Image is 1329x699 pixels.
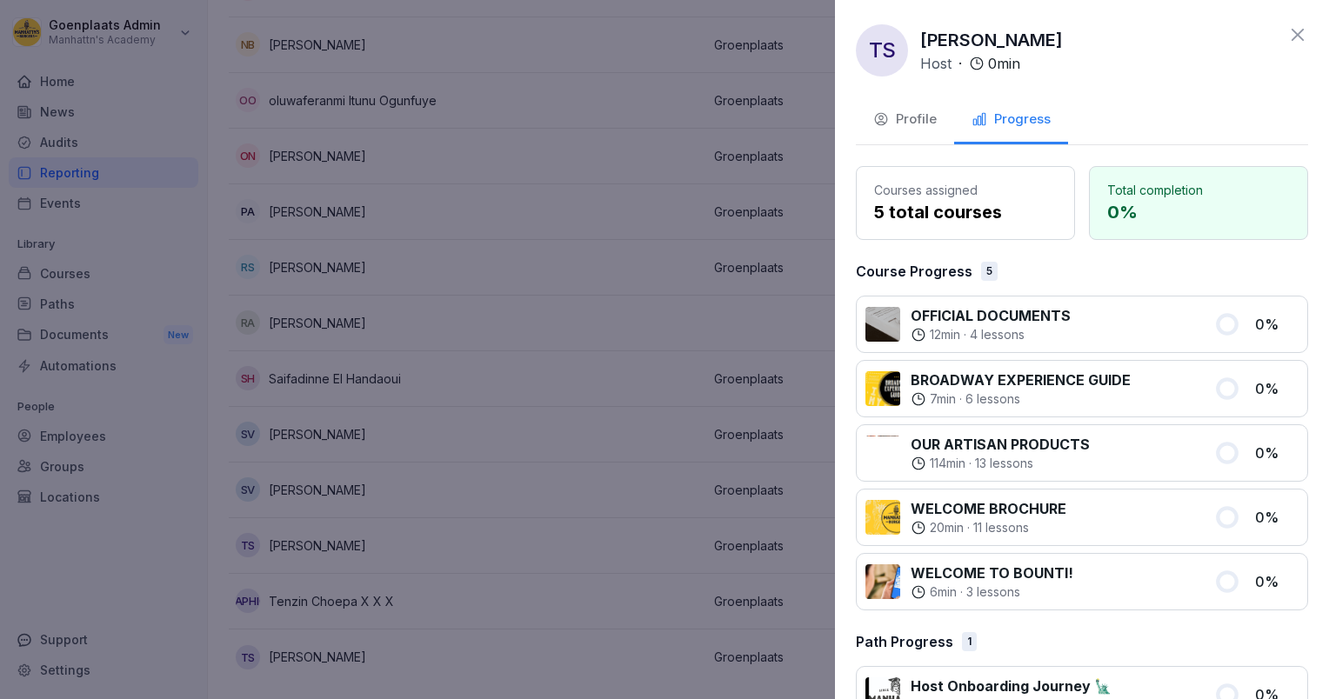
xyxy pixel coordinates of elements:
[911,455,1090,472] div: ·
[981,262,998,281] div: 5
[856,631,953,652] p: Path Progress
[920,53,1020,74] div: ·
[911,519,1066,536] div: ·
[911,498,1066,519] p: WELCOME BROCHURE
[911,390,1131,408] div: ·
[973,519,1029,536] p: 11 lessons
[975,455,1033,472] p: 13 lessons
[966,583,1020,601] p: 3 lessons
[874,199,1057,225] p: 5 total courses
[1255,443,1299,463] p: 0 %
[874,181,1057,199] p: Courses assigned
[920,27,1063,53] p: [PERSON_NAME]
[930,455,965,472] p: 114 min
[911,369,1131,390] p: BROADWAY EXPERIENCE GUIDE
[920,53,952,74] p: Host
[972,110,1051,130] div: Progress
[965,390,1020,408] p: 6 lessons
[1107,199,1290,225] p: 0 %
[930,519,964,536] p: 20 min
[873,110,937,130] div: Profile
[1255,507,1299,528] p: 0 %
[911,434,1090,455] p: OUR ARTISAN PRODUCTS
[930,390,956,408] p: 7 min
[911,326,1071,343] div: ·
[954,97,1068,144] button: Progress
[970,326,1025,343] p: 4 lessons
[930,326,960,343] p: 12 min
[1255,571,1299,592] p: 0 %
[988,53,1020,74] p: 0 min
[856,24,908,77] div: TS
[856,97,954,144] button: Profile
[930,583,957,601] p: 6 min
[1255,378,1299,399] p: 0 %
[911,583,1073,601] div: ·
[1107,181,1290,199] p: Total completion
[962,632,977,651] div: 1
[1255,314,1299,335] p: 0 %
[856,261,972,282] p: Course Progress
[911,305,1071,326] p: OFFICIAL DOCUMENTS
[911,676,1112,696] p: Host Onboarding Journey 🗽
[911,563,1073,583] p: WELCOME TO BOUNTI!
